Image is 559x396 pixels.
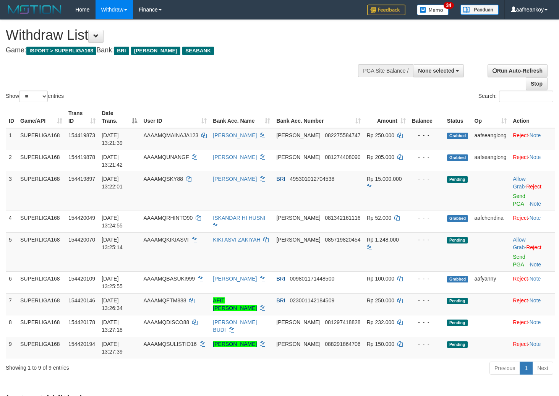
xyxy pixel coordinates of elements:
a: [PERSON_NAME] [213,154,257,160]
h1: Withdraw List [6,28,365,43]
div: - - - [412,153,441,161]
th: Balance [409,106,444,128]
a: [PERSON_NAME] [213,276,257,282]
td: aafseanglong [472,128,510,150]
a: Note [530,276,541,282]
span: 154419878 [68,154,95,160]
a: KIKI ASVI ZAKIYAH [213,237,260,243]
a: Reject [513,276,528,282]
th: Action [510,106,555,128]
span: [PERSON_NAME] [276,154,320,160]
span: AAAAMQUNANGF [143,154,189,160]
span: · [513,237,526,250]
a: Reject [513,132,528,138]
div: - - - [412,214,441,222]
span: [DATE] 13:26:34 [102,297,123,311]
span: [DATE] 13:21:39 [102,132,123,146]
th: Amount: activate to sort column ascending [364,106,409,128]
span: Copy 495301012704538 to clipboard [290,176,334,182]
span: [DATE] 13:27:39 [102,341,123,355]
td: 1 [6,128,17,150]
span: Grabbed [447,276,468,282]
a: ISKANDAR HI HUSNI [213,215,265,221]
td: SUPERLIGA168 [17,150,65,172]
span: 154420049 [68,215,95,221]
td: 3 [6,172,17,211]
span: Copy 009801171448500 to clipboard [290,276,334,282]
span: Rp 250.000 [367,297,394,303]
td: 4 [6,211,17,232]
span: Pending [447,320,468,326]
span: [PERSON_NAME] [276,341,320,347]
span: AAAAMQSKY88 [143,176,183,182]
a: Reject [513,297,528,303]
span: [PERSON_NAME] [276,215,320,221]
span: · [513,176,526,190]
span: Copy 081342161116 to clipboard [325,215,360,221]
a: Send PGA [513,254,525,268]
span: [DATE] 13:25:55 [102,276,123,289]
label: Show entries [6,91,64,102]
span: Rp 232.000 [367,319,394,325]
span: Rp 150.000 [367,341,394,347]
th: User ID: activate to sort column ascending [140,106,210,128]
div: Showing 1 to 9 of 9 entries [6,361,227,372]
a: Note [530,154,541,160]
th: Date Trans.: activate to sort column descending [99,106,140,128]
td: aafyanny [472,271,510,293]
span: 34 [444,2,454,9]
td: SUPERLIGA168 [17,128,65,150]
div: - - - [412,340,441,348]
a: Note [530,319,541,325]
a: Reject [513,341,528,347]
span: None selected [418,68,454,74]
th: Status [444,106,472,128]
span: [PERSON_NAME] [276,237,320,243]
span: 154419897 [68,176,95,182]
span: 154420070 [68,237,95,243]
a: [PERSON_NAME] BUDI [213,319,257,333]
a: Next [532,362,553,375]
td: SUPERLIGA168 [17,337,65,359]
td: 8 [6,315,17,337]
a: Note [530,132,541,138]
th: Bank Acc. Name: activate to sort column ascending [210,106,273,128]
th: Bank Acc. Number: activate to sort column ascending [273,106,363,128]
td: SUPERLIGA168 [17,232,65,271]
span: 154419873 [68,132,95,138]
div: PGA Site Balance / [358,64,413,77]
span: Copy 085719820454 to clipboard [325,237,360,243]
span: 154420194 [68,341,95,347]
span: Copy 082275584747 to clipboard [325,132,360,138]
span: Rp 15.000.000 [367,176,402,182]
td: SUPERLIGA168 [17,315,65,337]
a: Note [530,297,541,303]
a: 1 [520,362,533,375]
a: Reject [526,183,541,190]
span: Copy 081297418828 to clipboard [325,319,360,325]
td: SUPERLIGA168 [17,211,65,232]
span: Rp 1.248.000 [367,237,399,243]
div: - - - [412,297,441,304]
td: · [510,172,555,211]
span: 154420109 [68,276,95,282]
img: Button%20Memo.svg [417,5,449,15]
span: Pending [447,237,468,243]
span: [PERSON_NAME] [131,47,180,55]
label: Search: [478,91,553,102]
span: ISPORT > SUPERLIGA168 [26,47,96,55]
a: Allow Grab [513,176,525,190]
span: [DATE] 13:22:01 [102,176,123,190]
span: BRI [114,47,129,55]
span: [DATE] 13:21:42 [102,154,123,168]
span: AAAAMQFTM888 [143,297,186,303]
span: Pending [447,298,468,304]
a: Send PGA [513,193,525,207]
span: Copy 088291864706 to clipboard [325,341,360,347]
span: BRI [276,297,285,303]
td: · [510,211,555,232]
span: [PERSON_NAME] [276,319,320,325]
a: [PERSON_NAME] [213,132,257,138]
td: · [510,293,555,315]
td: aafchendina [472,211,510,232]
